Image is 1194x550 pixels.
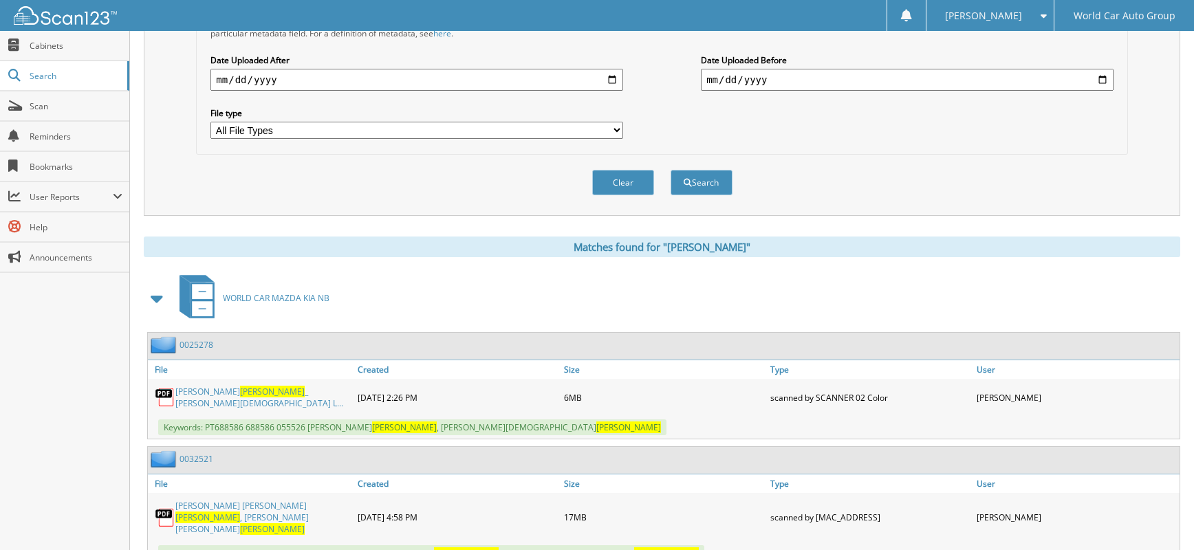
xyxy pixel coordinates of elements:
div: scanned by [MAC_ADDRESS] [767,496,973,538]
span: Keywords: PT688586 688586 055526 [PERSON_NAME] , [PERSON_NAME][DEMOGRAPHIC_DATA] [158,419,666,435]
a: 0032521 [180,453,213,465]
img: folder2.png [151,450,180,467]
div: [PERSON_NAME] [973,496,1180,538]
input: end [701,69,1114,91]
a: File [148,474,354,493]
span: Reminders [30,131,122,142]
button: Search [671,170,732,195]
div: [DATE] 2:26 PM [354,382,561,412]
label: Date Uploaded After [210,54,623,66]
a: File [148,360,354,379]
span: [PERSON_NAME] [240,523,305,535]
input: start [210,69,623,91]
img: scan123-logo-white.svg [14,6,117,25]
img: PDF.png [155,387,175,408]
a: WORLD CAR MAZDA KIA NB [171,271,329,325]
span: World Car Auto Group [1074,12,1175,20]
span: [PERSON_NAME] [175,511,240,523]
span: Help [30,221,122,233]
div: [DATE] 4:58 PM [354,496,561,538]
span: Cabinets [30,40,122,52]
a: Created [354,360,561,379]
button: Clear [592,170,654,195]
span: User Reports [30,191,113,203]
a: Size [561,474,767,493]
img: PDF.png [155,507,175,528]
a: Type [767,360,973,379]
span: Announcements [30,252,122,263]
a: here [433,27,451,39]
div: Matches found for "[PERSON_NAME]" [144,236,1180,257]
label: File type [210,107,623,119]
span: Bookmarks [30,161,122,173]
span: Scan [30,100,122,112]
a: Created [354,474,561,493]
span: Search [30,70,120,82]
a: 0025278 [180,339,213,351]
a: Type [767,474,973,493]
a: User [973,474,1180,493]
a: [PERSON_NAME] [PERSON_NAME][PERSON_NAME], [PERSON_NAME] [PERSON_NAME][PERSON_NAME] [175,500,351,535]
div: [PERSON_NAME] [973,382,1180,412]
label: Date Uploaded Before [701,54,1114,66]
div: scanned by SCANNER 02 Color [767,382,973,412]
span: WORLD CAR MAZDA KIA NB [223,292,329,304]
div: 17MB [561,496,767,538]
span: [PERSON_NAME] [240,386,305,397]
span: [PERSON_NAME] [372,421,437,433]
a: Size [561,360,767,379]
img: folder2.png [151,336,180,353]
a: [PERSON_NAME][PERSON_NAME]_ [PERSON_NAME][DEMOGRAPHIC_DATA] L... [175,386,351,409]
span: [PERSON_NAME] [945,12,1022,20]
div: 6MB [561,382,767,412]
span: [PERSON_NAME] [596,421,661,433]
iframe: Chat Widget [1125,484,1194,550]
a: User [973,360,1180,379]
